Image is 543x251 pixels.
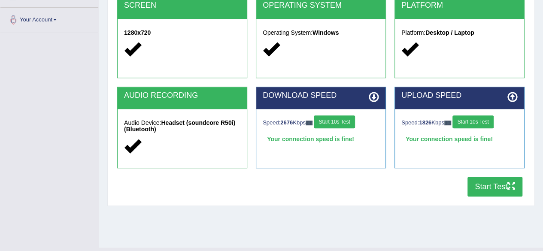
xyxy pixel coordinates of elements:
[401,115,518,130] div: Speed: Kbps
[124,119,235,133] strong: Headset (soundcore R50i) (Bluetooth)
[0,8,98,29] a: Your Account
[124,91,240,100] h2: AUDIO RECORDING
[425,29,474,36] strong: Desktop / Laptop
[263,133,379,145] div: Your connection speed is fine!
[444,121,451,125] img: ajax-loader-fb-connection.gif
[124,120,240,133] h5: Audio Device:
[312,29,339,36] strong: Windows
[124,29,151,36] strong: 1280x720
[263,115,379,130] div: Speed: Kbps
[263,30,379,36] h5: Operating System:
[401,1,518,10] h2: PLATFORM
[263,91,379,100] h2: DOWNLOAD SPEED
[280,119,293,126] strong: 2676
[124,1,240,10] h2: SCREEN
[419,119,431,126] strong: 1826
[401,91,518,100] h2: UPLOAD SPEED
[263,1,379,10] h2: OPERATING SYSTEM
[452,115,493,128] button: Start 10s Test
[401,30,518,36] h5: Platform:
[306,121,312,125] img: ajax-loader-fb-connection.gif
[401,133,518,145] div: Your connection speed is fine!
[314,115,355,128] button: Start 10s Test
[467,177,522,197] button: Start Test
